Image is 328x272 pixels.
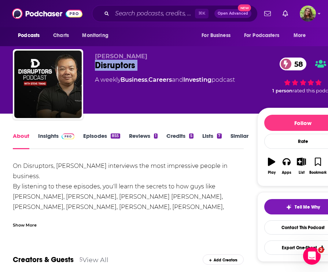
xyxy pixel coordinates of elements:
[300,5,316,22] span: Logged in as reagan34226
[13,29,49,43] button: open menu
[38,132,74,149] a: InsightsPodchaser Pro
[166,132,194,149] a: Credits5
[261,7,274,20] a: Show notifications dropdown
[279,153,294,179] button: Apps
[288,29,315,43] button: open menu
[300,5,316,22] button: Show profile menu
[195,9,209,18] span: ⌘ K
[300,5,316,22] img: User Profile
[309,170,327,175] div: Bookmark
[77,29,118,43] button: open menu
[294,30,306,41] span: More
[172,76,183,83] span: and
[80,256,82,263] div: 5
[238,4,251,11] span: New
[309,153,327,179] button: Bookmark
[280,7,291,20] a: Show notifications dropdown
[183,76,211,83] a: Investing
[196,29,240,43] button: open menu
[154,133,158,139] div: 1
[48,29,73,43] a: Charts
[189,133,194,139] div: 5
[83,132,120,149] a: Episodes855
[231,132,248,149] a: Similar
[121,76,147,83] a: Business
[13,255,74,264] a: Creators & Guests
[112,8,195,19] input: Search podcasts, credits, & more...
[218,12,248,15] span: Open Advanced
[303,247,321,265] iframe: Intercom live chat
[18,30,40,41] span: Podcasts
[299,170,305,175] div: List
[214,9,251,18] button: Open AdvancedNew
[147,76,148,83] span: ,
[82,30,108,41] span: Monitoring
[280,58,307,70] a: 58
[264,153,279,179] button: Play
[268,170,276,175] div: Play
[12,7,82,21] img: Podchaser - Follow, Share and Rate Podcasts
[82,256,108,264] a: View All
[272,88,292,93] span: 1 person
[14,51,82,118] img: Disruptors
[239,29,290,43] button: open menu
[62,133,74,139] img: Podchaser Pro
[318,247,324,253] span: 2
[95,76,235,84] div: A weekly podcast
[282,170,291,175] div: Apps
[202,132,221,149] a: Lists7
[129,132,158,149] a: Reviews1
[244,30,279,41] span: For Podcasters
[294,153,309,179] button: List
[13,132,29,149] a: About
[217,133,221,139] div: 7
[148,76,172,83] a: Careers
[287,58,307,70] span: 58
[202,30,231,41] span: For Business
[111,133,120,139] div: 855
[295,204,320,210] span: Tell Me Why
[53,30,69,41] span: Charts
[92,5,258,22] div: Search podcasts, credits, & more...
[203,254,244,265] div: Add Creators
[95,53,147,60] span: [PERSON_NAME]
[286,204,292,210] img: tell me why sparkle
